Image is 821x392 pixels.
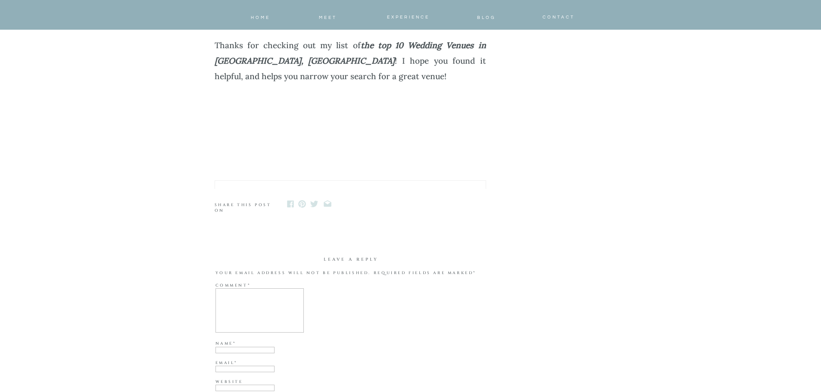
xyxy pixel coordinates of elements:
a: home [248,14,273,19]
a: Blog [469,14,504,19]
a: meet [316,14,340,19]
a: Experience [380,13,437,19]
h3: Leave a Reply [215,256,487,262]
span: Blog [477,15,496,20]
p: Thanks for checking out my list of ! I hope you found it helpful, and helps you narrow your searc... [215,37,486,84]
label: Name [215,341,487,347]
a: [PERSON_NAME] [275,190,342,200]
span: Required fields are marked [374,270,476,275]
span: CONTACT [543,15,575,19]
label: Comment [215,283,487,289]
span: Your email address will not be published. [215,270,371,275]
a: CONTACT [543,13,574,19]
span: meet [319,15,337,20]
strong: the top 10 Wedding Venues in [GEOGRAPHIC_DATA], [GEOGRAPHIC_DATA] [215,40,486,66]
span: home [251,15,270,20]
p: Tuscaloosa ~ [GEOGRAPHIC_DATA] ~ [GEOGRAPHIC_DATA] [224,218,477,227]
span: Experience [387,15,430,19]
label: Website [215,379,487,385]
p: Central [US_STATE] Photographer [224,202,477,211]
label: Email [215,360,487,366]
p: SHARE THIS POST ON [215,202,282,210]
